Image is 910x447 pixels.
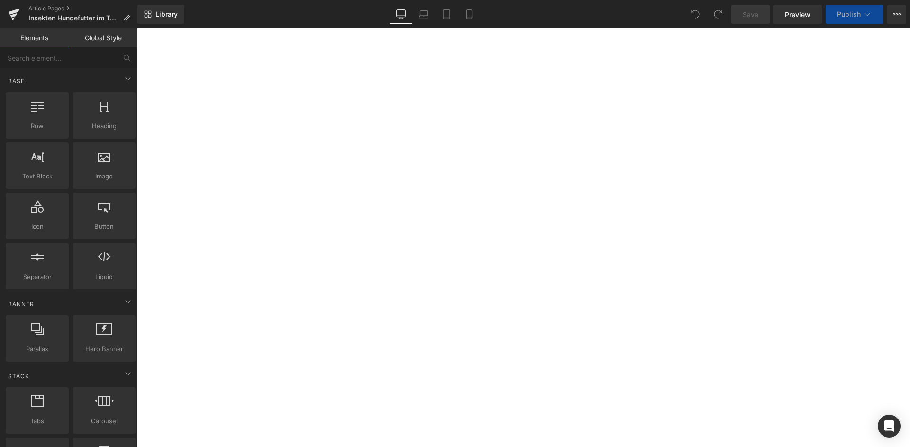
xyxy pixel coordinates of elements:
a: Tablet [435,5,458,24]
span: Save [743,9,758,19]
span: Base [7,76,26,85]
span: Liquid [75,272,133,282]
a: Mobile [458,5,481,24]
span: Image [75,171,133,181]
span: Stack [7,372,30,381]
span: Heading [75,121,133,131]
span: Banner [7,299,35,308]
span: Button [75,222,133,232]
span: Insekten Hundefutter im Test - Welches ist das beste Insektenfutter für [PERSON_NAME]? [28,14,119,22]
a: Article Pages [28,5,137,12]
a: Global Style [69,28,137,47]
a: Preview [773,5,822,24]
span: Carousel [75,416,133,426]
span: Separator [9,272,66,282]
a: Desktop [390,5,412,24]
a: New Library [137,5,184,24]
span: Preview [785,9,810,19]
span: Icon [9,222,66,232]
button: Publish [826,5,883,24]
span: Library [155,10,178,19]
span: Text Block [9,171,66,181]
span: Tabs [9,416,66,426]
a: Laptop [412,5,435,24]
span: Row [9,121,66,131]
button: More [887,5,906,24]
div: Open Intercom Messenger [878,415,901,438]
span: Parallax [9,344,66,354]
span: Publish [837,10,861,18]
button: Redo [709,5,728,24]
span: Hero Banner [75,344,133,354]
button: Undo [686,5,705,24]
